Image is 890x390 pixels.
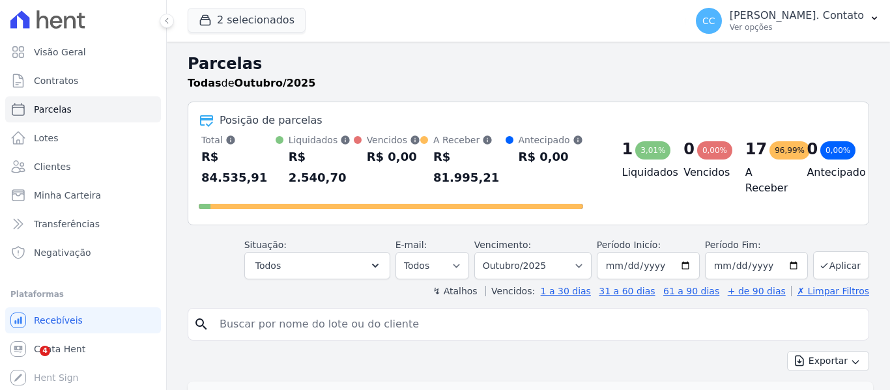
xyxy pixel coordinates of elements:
[685,3,890,39] button: CC [PERSON_NAME]. Contato Ver opções
[220,113,323,128] div: Posição de parcelas
[40,346,50,356] span: 4
[702,16,715,25] span: CC
[622,165,663,180] h4: Liquidados
[541,286,591,296] a: 1 a 30 dias
[34,46,86,59] span: Visão Geral
[34,103,72,116] span: Parcelas
[194,316,209,332] i: search
[367,146,420,167] div: R$ 0,00
[683,165,725,180] h4: Vencidos
[728,286,786,296] a: + de 90 dias
[34,160,70,173] span: Clientes
[791,286,869,296] a: ✗ Limpar Filtros
[5,68,161,94] a: Contratos
[34,189,101,202] span: Minha Carteira
[705,238,808,252] label: Período Fim:
[10,286,156,302] div: Plataformas
[807,139,818,160] div: 0
[807,165,848,180] h4: Antecipado
[769,141,810,160] div: 96,99%
[289,146,354,188] div: R$ 2.540,70
[188,76,315,91] p: de
[5,307,161,333] a: Recebíveis
[635,141,670,160] div: 3,01%
[201,146,276,188] div: R$ 84.535,91
[188,8,306,33] button: 2 selecionados
[745,165,786,196] h4: A Receber
[34,314,83,327] span: Recebíveis
[433,146,506,188] div: R$ 81.995,21
[5,336,161,362] a: Conta Hent
[5,182,161,208] a: Minha Carteira
[5,211,161,237] a: Transferências
[5,96,161,122] a: Parcelas
[433,286,477,296] label: ↯ Atalhos
[244,252,390,279] button: Todos
[5,125,161,151] a: Lotes
[787,351,869,371] button: Exportar
[663,286,719,296] a: 61 a 90 dias
[813,251,869,279] button: Aplicar
[235,77,316,89] strong: Outubro/2025
[188,52,869,76] h2: Parcelas
[745,139,767,160] div: 17
[485,286,535,296] label: Vencidos:
[474,240,531,250] label: Vencimento:
[34,132,59,145] span: Lotes
[34,342,85,355] span: Conta Hent
[683,139,695,160] div: 0
[599,286,655,296] a: 31 a 60 dias
[730,22,864,33] p: Ver opções
[34,217,100,230] span: Transferências
[519,133,583,146] div: Antecipado
[395,240,427,250] label: E-mail:
[5,240,161,266] a: Negativação
[34,246,91,259] span: Negativação
[201,133,276,146] div: Total
[519,146,583,167] div: R$ 0,00
[13,346,44,377] iframe: Intercom live chat
[597,240,661,250] label: Período Inicío:
[622,139,633,160] div: 1
[244,240,287,250] label: Situação:
[289,133,354,146] div: Liquidados
[255,258,281,273] span: Todos
[367,133,420,146] div: Vencidos
[820,141,855,160] div: 0,00%
[5,154,161,180] a: Clientes
[433,133,506,146] div: A Receber
[730,9,864,22] p: [PERSON_NAME]. Contato
[34,74,78,87] span: Contratos
[5,39,161,65] a: Visão Geral
[188,77,222,89] strong: Todas
[697,141,732,160] div: 0,00%
[212,311,863,337] input: Buscar por nome do lote ou do cliente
